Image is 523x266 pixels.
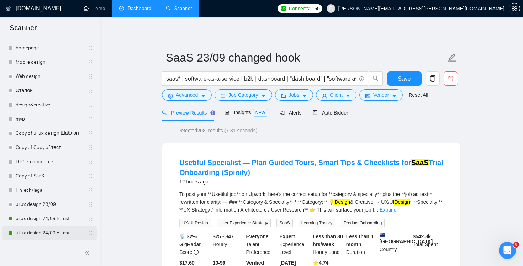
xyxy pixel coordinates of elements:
[162,89,212,101] button: settingAdvancedcaret-down
[380,233,433,244] b: [GEOGRAPHIC_DATA]
[316,89,356,101] button: userClientcaret-down
[398,74,411,83] span: Save
[245,233,278,256] div: Talent Preference
[88,116,93,122] span: holder
[313,110,318,115] span: robot
[88,45,93,51] span: holder
[210,110,216,116] div: Tooltip anchor
[345,233,378,256] div: Duration
[16,155,83,169] a: DTC e-commerce
[330,91,343,99] span: Client
[221,93,226,99] span: bars
[88,88,93,94] span: holder
[88,187,93,193] span: holder
[224,110,229,115] span: area-chart
[322,93,327,99] span: user
[392,93,397,99] span: caret-down
[289,5,310,12] span: Connects:
[88,173,93,179] span: holder
[88,145,93,150] span: holder
[215,89,272,101] button: barsJob Categorycaret-down
[194,250,199,255] span: info-circle
[341,219,385,227] span: Product Onboarding
[369,75,382,82] span: search
[280,110,285,115] span: notification
[166,74,356,83] input: Search Freelance Jobs...
[16,84,83,98] a: Эталон
[444,71,458,86] button: delete
[359,76,364,81] span: info-circle
[16,140,83,155] a: Copy of Copy of тест
[168,93,173,99] span: setting
[280,110,302,116] span: Alerts
[16,69,83,84] a: Web design
[369,71,383,86] button: search
[380,233,385,238] img: 🇦🇺
[281,93,286,99] span: folder
[509,3,520,14] button: setting
[509,6,520,11] a: setting
[380,207,396,213] a: Expand
[16,112,83,126] a: mvp
[166,5,192,11] a: searchScanner
[426,71,440,86] button: copy
[85,249,92,256] span: double-left
[176,91,198,99] span: Advanced
[88,131,93,136] span: holder
[84,5,105,11] a: homeHome
[88,59,93,65] span: holder
[179,260,195,266] b: $17.60
[312,5,319,12] span: 160
[387,71,422,86] button: Save
[201,93,206,99] span: caret-down
[246,234,269,239] b: Everyone
[211,233,245,256] div: Hourly
[119,5,152,11] a: dashboardDashboard
[311,233,345,256] div: Hourly Load
[88,102,93,108] span: holder
[16,41,83,55] a: homepage
[276,219,292,227] span: SaaS
[281,6,286,11] img: upwork-logo.png
[313,110,348,116] span: Auto Bidder
[378,233,412,256] div: Country
[313,260,328,266] b: ⭐️ 4.74
[346,234,374,247] b: Less than 1 month
[166,49,446,66] input: Scanner name...
[16,212,83,226] a: ui ux design 24/09 B-test
[16,197,83,212] a: ui ux design 23/09
[411,159,429,166] mark: SaaS
[213,260,226,266] b: 10-99
[374,207,378,213] span: ...
[16,169,83,183] a: Copy of SaaS
[448,53,457,62] span: edit
[513,242,519,248] span: 8
[499,242,516,259] iframe: Intercom live chat
[162,110,167,115] span: search
[4,23,42,38] span: Scanner
[394,199,410,205] mark: Design
[179,190,443,214] div: To post your **Usetiful job** on Upwork, here’s the correct setup for **category & specialty** pl...
[408,91,428,99] a: Reset All
[413,234,431,239] b: $ 542.8k
[411,233,445,256] div: Total Spent
[88,216,93,222] span: holder
[444,75,458,82] span: delete
[302,93,307,99] span: caret-down
[16,183,83,197] a: FinTech/legal
[16,126,83,140] a: Copy of ui ux design Шаблон
[217,219,271,227] span: User Experience Strategy
[261,93,266,99] span: caret-down
[289,91,300,99] span: Jobs
[253,109,268,117] span: NEW
[88,202,93,207] span: holder
[178,233,211,256] div: GigRadar Score
[345,93,350,99] span: caret-down
[328,6,333,11] span: user
[299,219,335,227] span: Learning Theory
[213,234,234,239] b: $25 - $47
[426,75,439,82] span: copy
[88,230,93,236] span: holder
[16,55,83,69] a: Mobile design
[179,219,211,227] span: UX/UI Design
